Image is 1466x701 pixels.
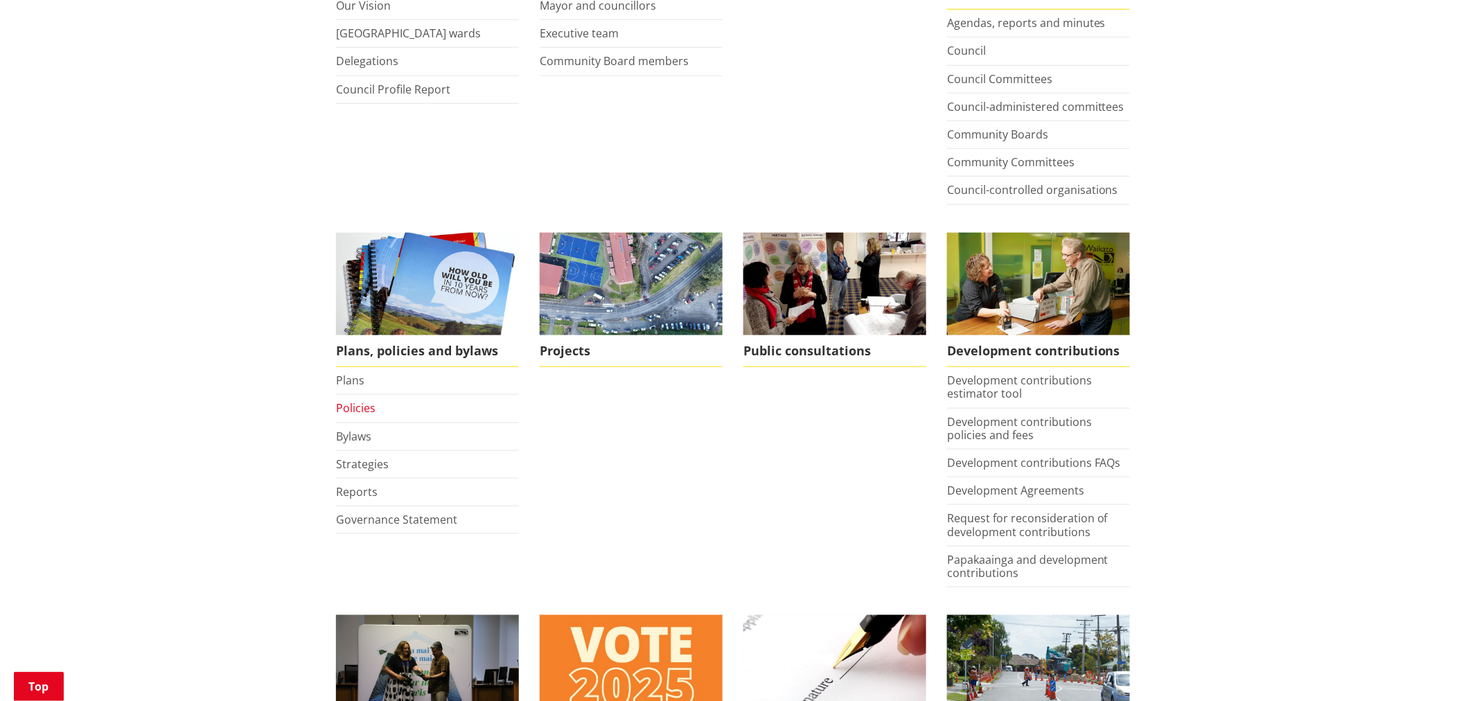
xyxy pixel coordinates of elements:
[947,373,1092,401] a: Development contributions estimator tool
[947,552,1109,580] a: Papakaainga and development contributions
[14,672,64,701] a: Top
[947,99,1124,114] a: Council-administered committees
[947,511,1108,539] a: Request for reconsideration of development contributions
[336,484,378,499] a: Reports
[336,335,519,367] span: Plans, policies and bylaws
[540,26,619,41] a: Executive team
[947,15,1106,30] a: Agendas, reports and minutes
[336,373,364,388] a: Plans
[336,233,519,336] img: Long Term Plan
[336,82,450,97] a: Council Profile Report
[336,233,519,368] a: We produce a number of plans, policies and bylaws including the Long Term Plan Plans, policies an...
[947,154,1075,170] a: Community Committees
[947,43,986,58] a: Council
[1402,643,1452,693] iframe: Messenger Launcher
[336,26,481,41] a: [GEOGRAPHIC_DATA] wards
[743,233,926,368] a: public-consultations Public consultations
[947,71,1052,87] a: Council Committees
[336,429,371,444] a: Bylaws
[540,53,689,69] a: Community Board members
[947,233,1130,336] img: Fees
[947,414,1092,443] a: Development contributions policies and fees
[336,53,398,69] a: Delegations
[947,455,1121,470] a: Development contributions FAQs
[540,233,723,336] img: DJI_0336
[336,512,457,527] a: Governance Statement
[540,335,723,367] span: Projects
[947,127,1048,142] a: Community Boards
[336,400,376,416] a: Policies
[947,335,1130,367] span: Development contributions
[540,233,723,368] a: Projects
[947,233,1130,368] a: FInd out more about fees and fines here Development contributions
[743,233,926,336] img: public-consultations
[947,483,1084,498] a: Development Agreements
[947,182,1118,197] a: Council-controlled organisations
[743,335,926,367] span: Public consultations
[336,456,389,472] a: Strategies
